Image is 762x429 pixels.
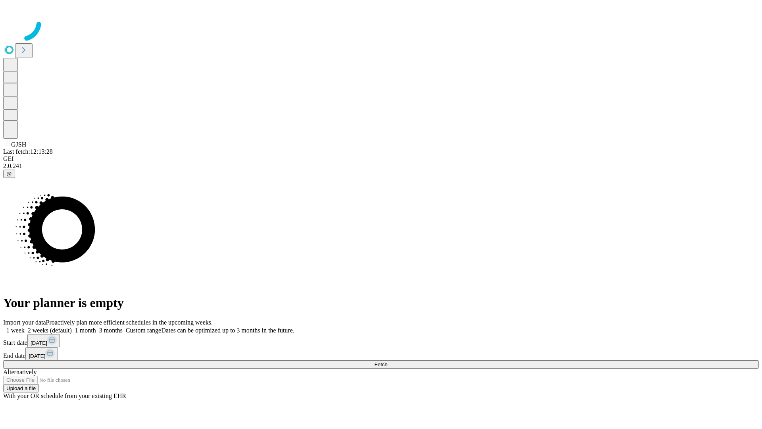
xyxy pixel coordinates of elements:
[3,334,759,347] div: Start date
[3,296,759,310] h1: Your planner is empty
[25,347,58,360] button: [DATE]
[3,162,759,170] div: 2.0.241
[3,360,759,369] button: Fetch
[6,327,25,334] span: 1 week
[3,369,37,375] span: Alternatively
[75,327,96,334] span: 1 month
[3,319,46,326] span: Import your data
[28,327,72,334] span: 2 weeks (default)
[3,155,759,162] div: GEI
[27,334,60,347] button: [DATE]
[3,392,126,399] span: With your OR schedule from your existing EHR
[3,347,759,360] div: End date
[3,170,15,178] button: @
[11,141,26,148] span: GJSH
[6,171,12,177] span: @
[3,148,53,155] span: Last fetch: 12:13:28
[29,353,45,359] span: [DATE]
[46,319,213,326] span: Proactively plan more efficient schedules in the upcoming weeks.
[161,327,294,334] span: Dates can be optimized up to 3 months in the future.
[31,340,47,346] span: [DATE]
[374,361,387,367] span: Fetch
[126,327,161,334] span: Custom range
[99,327,123,334] span: 3 months
[3,384,39,392] button: Upload a file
